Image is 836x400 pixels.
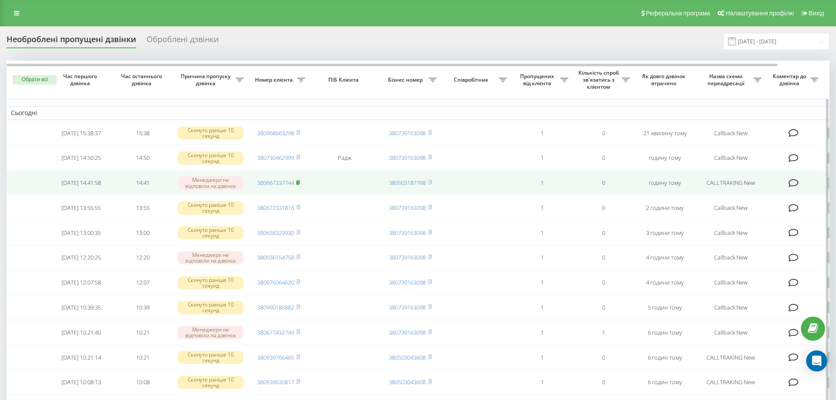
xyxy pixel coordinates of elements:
td: 10:21 [112,321,173,344]
span: Коментар до дзвінка [770,73,811,86]
span: Співробітник [445,76,499,83]
td: [DATE] 14:41:58 [50,171,112,195]
td: 10:21 [112,346,173,369]
td: [DATE] 13:00:35 [50,221,112,245]
td: CALLTRAKING New [696,371,766,394]
td: 0 [573,221,634,245]
td: 1 [511,196,573,220]
td: 1 [511,371,573,394]
a: 380677432749 [257,328,294,336]
span: Вихід [809,10,824,17]
div: Необроблені пропущені дзвінки [7,35,136,48]
td: [DATE] 13:55:55 [50,196,112,220]
a: 380739163098 [389,303,426,311]
span: Як довго дзвінок втрачено [641,73,689,86]
a: 380739163098 [389,204,426,212]
td: [DATE] 10:21:40 [50,321,112,344]
td: 1 [511,346,573,369]
a: 380939630817 [257,378,294,386]
span: Причина пропуску дзвінка [178,73,236,86]
a: 380739163098 [389,328,426,336]
a: 380968663298 [257,129,294,137]
td: 13:00 [112,221,173,245]
td: [DATE] 15:38:37 [50,122,112,145]
a: 380990186882 [257,303,294,311]
button: Обрати всі [13,75,57,85]
td: 1 [511,246,573,270]
td: [DATE] 10:21:14 [50,346,112,369]
a: 380503187798 [389,179,426,187]
a: 380976064620 [257,278,294,286]
div: Скинуто раніше 10 секунд [178,201,244,214]
div: Скинуто раніше 10 секунд [178,226,244,239]
td: [DATE] 10:08:13 [50,371,112,394]
td: Callback New [696,196,766,220]
a: 380739163098 [389,129,426,137]
div: Скинуто раніше 10 секунд [178,126,244,140]
span: Назва схеми переадресації [700,73,753,86]
td: Радж [309,146,380,169]
td: 2 години тому [634,196,696,220]
td: 1 [511,171,573,195]
td: CALLTRAKING New [696,346,766,369]
td: 0 [573,296,634,319]
td: 6 годин тому [634,321,696,344]
span: Час останнього дзвінка [119,73,166,86]
div: Оброблені дзвінки [147,35,219,48]
a: 380672331816 [257,204,294,212]
td: Callback New [696,271,766,294]
a: 380503043608 [389,378,426,386]
a: 380667337744 [257,179,294,187]
a: 380503043608 [389,353,426,361]
span: Бізнес номер [384,76,429,83]
div: Менеджери не відповіли на дзвінок [178,176,244,189]
span: ПІБ Клієнта [317,76,372,83]
a: 380739163098 [389,253,426,261]
td: 12:07 [112,271,173,294]
a: 380739163098 [389,278,426,286]
td: годину тому [634,171,696,195]
a: 380739163098 [389,154,426,162]
td: 0 [573,246,634,270]
span: Пропущених від клієнта [516,73,560,86]
td: 0 [573,171,634,195]
span: Час першого дзвінка [57,73,105,86]
span: Кількість спроб зв'язатись з клієнтом [577,69,622,90]
td: 5 годин тому [634,296,696,319]
td: 0 [573,122,634,145]
div: Скинуто раніше 10 секунд [178,376,244,389]
td: Callback New [696,221,766,245]
td: 1 [511,122,573,145]
td: [DATE] 12:07:58 [50,271,112,294]
td: Callback New [696,321,766,344]
td: [DATE] 12:20:25 [50,246,112,270]
div: Менеджери не відповіли на дзвінок [178,251,244,264]
td: 1 [511,321,573,344]
span: Номер клієнта [252,76,297,83]
div: Менеджери не відповіли на дзвінок [178,326,244,339]
td: 1 [511,296,573,319]
td: 6 годин тому [634,371,696,394]
td: 1 [511,271,573,294]
td: 10:08 [112,371,173,394]
td: Callback New [696,146,766,169]
div: Скинуто раніше 10 секунд [178,351,244,364]
td: 1 [511,221,573,245]
a: 380730462999 [257,154,294,162]
td: 1 [511,146,573,169]
div: Скинуто раніше 10 секунд [178,276,244,289]
div: Скинуто раніше 10 секунд [178,151,244,165]
td: [DATE] 14:50:25 [50,146,112,169]
td: 6 годин тому [634,346,696,369]
td: 14:41 [112,171,173,195]
td: 12:20 [112,246,173,270]
td: 3 години тому [634,221,696,245]
td: 0 [573,146,634,169]
td: 10:39 [112,296,173,319]
span: Реферальна програма [646,10,710,17]
div: Open Intercom Messenger [806,350,827,371]
td: 0 [573,371,634,394]
td: [DATE] 10:39:35 [50,296,112,319]
td: годину тому [634,146,696,169]
div: Скинуто раніше 10 секунд [178,301,244,314]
